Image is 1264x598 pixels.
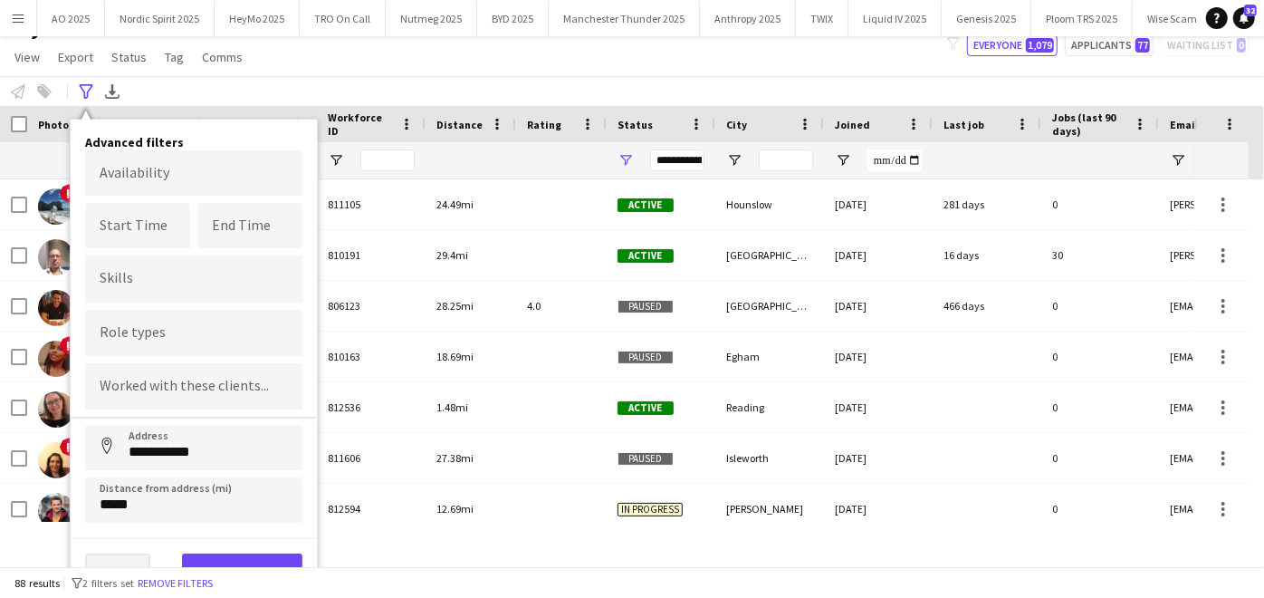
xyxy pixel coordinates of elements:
span: 32 [1244,5,1257,16]
span: Active [618,198,674,212]
a: Tag [158,45,191,69]
div: 0 [1041,484,1159,534]
div: 0 [1041,332,1159,381]
span: In progress [618,503,683,516]
div: Isleworth [715,433,824,483]
img: Andrea Szabo [38,442,74,478]
button: Anthropy 2025 [700,1,796,36]
div: [DATE] [824,332,933,381]
span: Rating [527,118,561,131]
input: City Filter Input [759,149,813,171]
a: Export [51,45,101,69]
div: 811606 [317,433,426,483]
button: Open Filter Menu [328,152,344,169]
div: [GEOGRAPHIC_DATA] [715,281,824,331]
div: [GEOGRAPHIC_DATA] [715,230,824,280]
button: View results [182,554,302,590]
span: 18.69mi [436,350,474,363]
div: 810163 [317,332,426,381]
button: Everyone1,079 [967,34,1058,56]
span: 77 [1135,38,1150,53]
div: [DATE] [824,484,933,534]
span: City [726,118,747,131]
span: Export [58,49,93,65]
button: Genesis 2025 [942,1,1031,36]
button: Open Filter Menu [618,152,634,169]
div: 806123 [317,281,426,331]
button: Manchester Thunder 2025 [549,1,700,36]
img: Amy Colburn [38,391,74,428]
div: [PERSON_NAME] [715,484,824,534]
input: Type to search skills... [100,271,288,287]
button: HeyMo 2025 [215,1,300,36]
div: 812594 [317,484,426,534]
span: 1,079 [1026,38,1054,53]
img: Aakash Panuganti [38,188,74,225]
span: 24.49mi [436,198,474,211]
span: Distance [436,118,483,131]
div: 0 [1041,179,1159,229]
button: Wise Scam [1133,1,1212,36]
span: Paused [618,452,674,466]
button: Ploom TRS 2025 [1031,1,1133,36]
button: Open Filter Menu [726,152,742,169]
span: Status [111,49,147,65]
button: Liquid IV 2025 [848,1,942,36]
div: 30 [1041,230,1159,280]
span: Comms [202,49,243,65]
span: ! [60,184,78,202]
span: ! [60,336,78,354]
span: Active [618,401,674,415]
span: Jobs (last 90 days) [1052,111,1126,138]
button: TWIX [796,1,848,36]
button: Nutmeg 2025 [386,1,477,36]
button: BYD 2025 [477,1,549,36]
button: Applicants77 [1065,34,1154,56]
span: ! [60,438,78,456]
span: 28.25mi [436,299,474,313]
div: [DATE] [824,382,933,432]
span: Photo [38,118,69,131]
a: Status [104,45,154,69]
div: [DATE] [824,179,933,229]
img: Alexander Borodai [38,290,74,326]
div: 0 [1041,281,1159,331]
input: Type to search clients... [100,379,288,395]
div: Hounslow [715,179,824,229]
input: Type to search role types... [100,324,288,341]
div: 812536 [317,382,426,432]
span: Paused [618,351,674,364]
input: Workforce ID Filter Input [360,149,415,171]
span: 12.69mi [436,502,474,516]
span: Workforce ID [328,111,393,138]
app-action-btn: Advanced filters [75,81,97,102]
input: Joined Filter Input [867,149,922,171]
span: Last Name [228,118,282,131]
a: Comms [195,45,250,69]
div: 16 days [933,230,1041,280]
div: 4.0 [516,281,607,331]
img: Andrew Marshall-Read [38,493,74,529]
div: [DATE] [824,433,933,483]
button: TRO On Call [300,1,386,36]
button: Open Filter Menu [835,152,851,169]
span: Status [618,118,653,131]
span: 1.48mi [436,400,468,414]
div: 281 days [933,179,1041,229]
div: 810191 [317,230,426,280]
div: 0 [1041,382,1159,432]
button: Open Filter Menu [1170,152,1186,169]
span: 29.4mi [436,248,468,262]
span: Joined [835,118,870,131]
a: 32 [1233,7,1255,29]
app-action-btn: Export XLSX [101,81,123,102]
span: 27.38mi [436,451,474,465]
span: Email [1170,118,1199,131]
span: Last job [943,118,984,131]
div: Reading [715,382,824,432]
span: Tag [165,49,184,65]
div: 466 days [933,281,1041,331]
div: Egham [715,332,824,381]
button: Nordic Spirit 2025 [105,1,215,36]
span: View [14,49,40,65]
